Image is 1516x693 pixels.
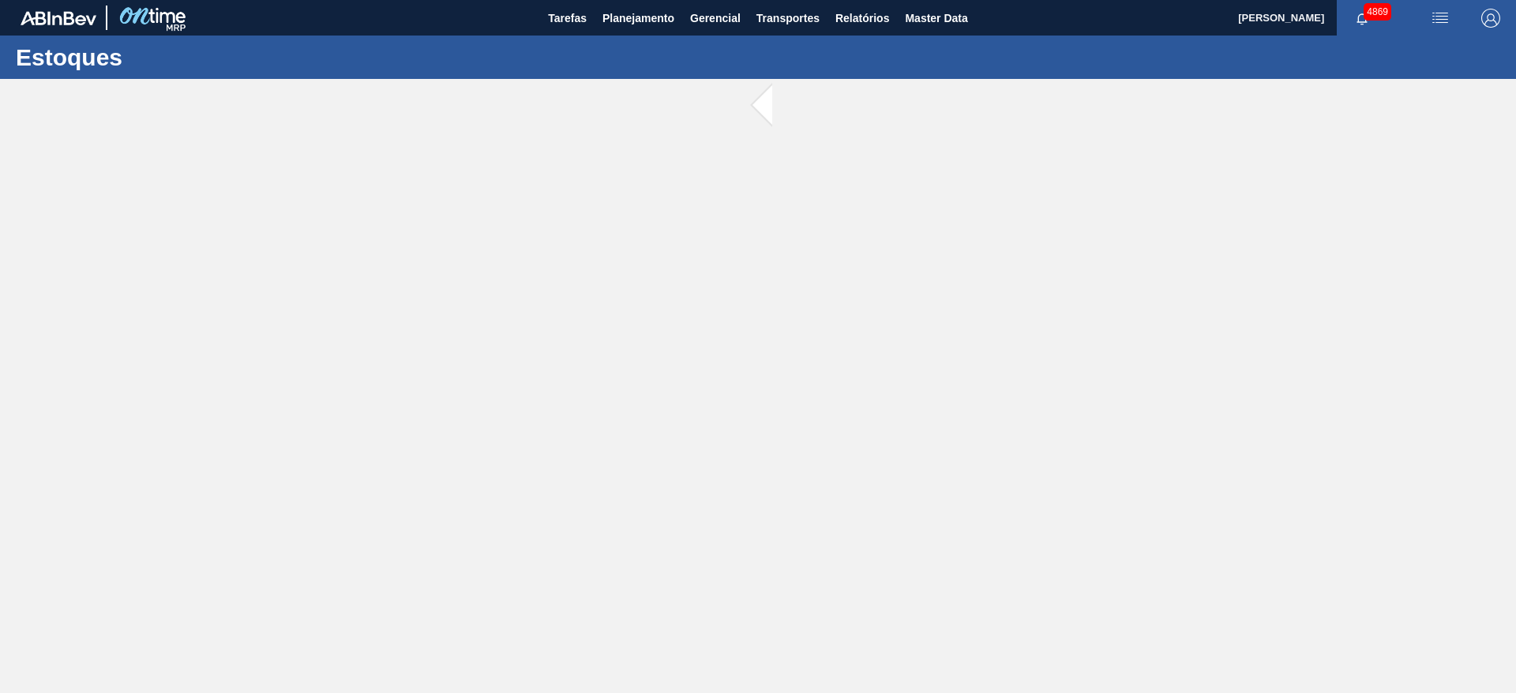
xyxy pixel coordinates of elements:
[21,11,96,25] img: TNhmsLtSVTkK8tSr43FrP2fwEKptu5GPRR3wAAAABJRU5ErkJggg==
[756,9,820,28] span: Transportes
[1481,9,1500,28] img: Logout
[1337,7,1387,29] button: Notificações
[690,9,741,28] span: Gerencial
[1364,3,1391,21] span: 4869
[602,9,674,28] span: Planejamento
[835,9,889,28] span: Relatórios
[1431,9,1450,28] img: userActions
[16,48,296,66] h1: Estoques
[905,9,967,28] span: Master Data
[548,9,587,28] span: Tarefas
